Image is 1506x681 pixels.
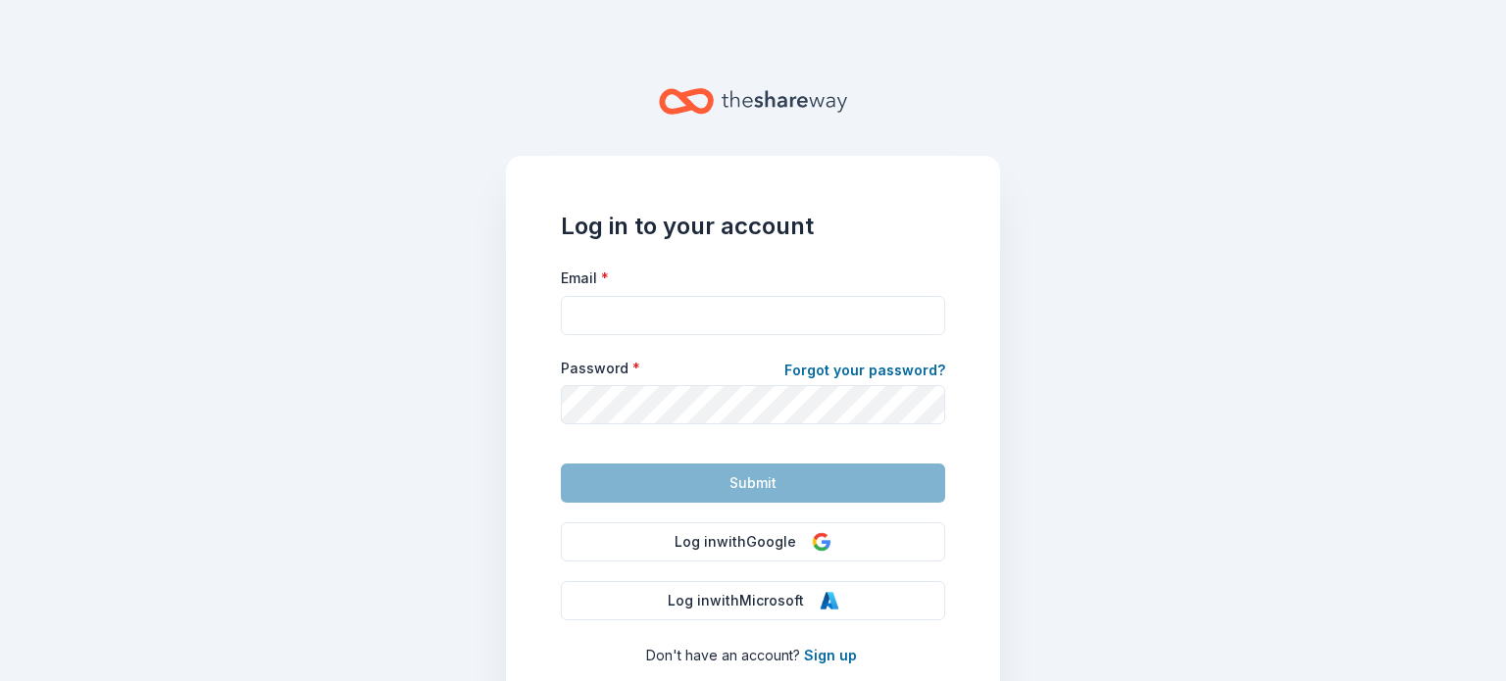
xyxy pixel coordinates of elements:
label: Email [561,268,609,288]
h1: Log in to your account [561,211,945,242]
img: Microsoft Logo [820,591,839,610]
span: Don ' t have an account? [646,647,800,663]
a: Forgot your password? [784,359,945,386]
a: Sign up [804,647,857,663]
label: Password [561,359,640,378]
img: Google Logo [812,532,831,552]
button: Log inwithMicrosoft [561,581,945,620]
a: Home [659,78,847,124]
button: Log inwithGoogle [561,522,945,561]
